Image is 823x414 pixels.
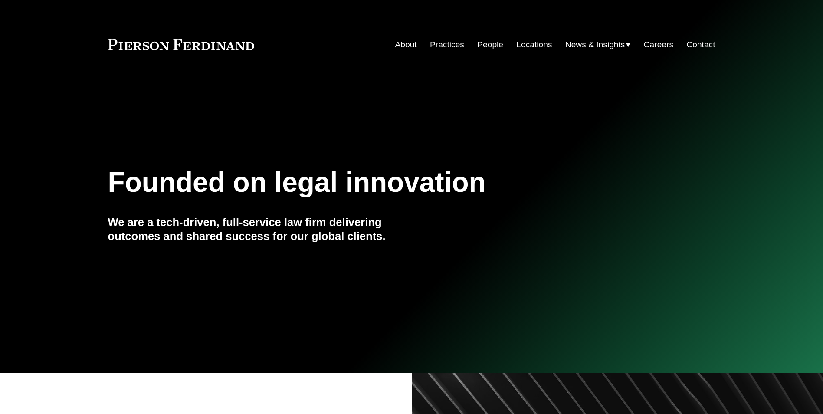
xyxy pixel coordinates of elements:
a: Locations [516,36,552,53]
h4: We are a tech-driven, full-service law firm delivering outcomes and shared success for our global... [108,215,412,243]
h1: Founded on legal innovation [108,167,614,198]
a: Contact [686,36,715,53]
a: About [395,36,417,53]
span: News & Insights [565,37,625,53]
a: Practices [430,36,464,53]
a: People [477,36,503,53]
a: folder dropdown [565,36,631,53]
a: Careers [644,36,673,53]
